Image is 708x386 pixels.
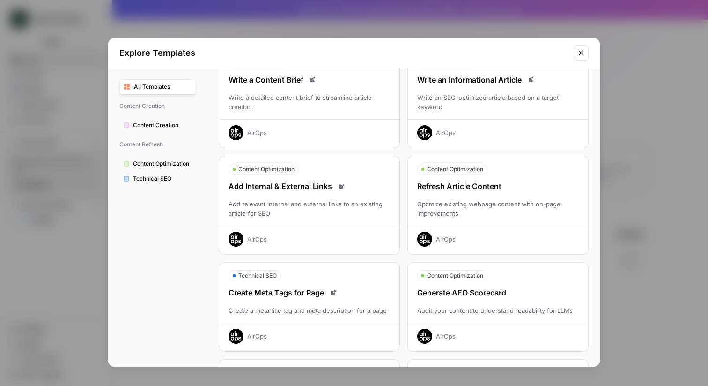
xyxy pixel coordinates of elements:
[219,306,399,315] div: Create a meta title tag and meta description for a page
[219,287,399,298] div: Create Meta Tags for Page
[219,156,400,255] button: Content OptimizationAdd Internal & External LinksRead docsAdd relevant internal and external link...
[119,156,196,171] button: Content Optimization
[219,93,399,112] div: Write a detailed content brief to streamline article creation
[119,171,196,186] button: Technical SEO
[407,156,589,255] button: Content OptimizationRefresh Article ContentOptimize existing webpage content with on-page improve...
[247,128,267,137] div: AirOps
[427,165,483,174] span: Content Optimization
[307,74,318,85] a: Read docs
[133,174,192,183] span: Technical SEO
[247,235,267,244] div: AirOps
[436,332,456,341] div: AirOps
[219,199,399,218] div: Add relevant internal and external links to an existing article for SEO
[328,287,339,298] a: Read docs
[119,118,196,133] button: Content Creation
[408,287,588,298] div: Generate AEO Scorecard
[408,93,588,112] div: Write an SEO-optimized article based on a target keyword
[407,262,589,352] button: Content OptimizationGenerate AEO ScorecardAudit your content to understand readability for LLMsAi...
[119,136,196,152] span: Content Refresh
[119,98,196,114] span: Content Creation
[134,83,192,91] span: All Templates
[219,181,399,192] div: Add Internal & External Links
[408,181,588,192] div: Refresh Article Content
[336,181,347,192] a: Read docs
[574,45,589,61] button: Close modal
[238,272,277,280] span: Technical SEO
[219,262,400,352] button: Technical SEOCreate Meta Tags for PageRead docsCreate a meta title tag and meta description for a...
[408,199,588,218] div: Optimize existing webpage content with on-page improvements
[408,74,588,85] div: Write an Informational Article
[407,49,589,148] button: Write an Informational ArticleRead docsWrite an SEO-optimized article based on a target keywordAi...
[238,165,295,174] span: Content Optimization
[133,159,192,168] span: Content Optimization
[119,46,568,60] h2: Explore Templates
[436,235,456,244] div: AirOps
[219,49,400,148] button: Write a Content BriefRead docsWrite a detailed content brief to streamline article creationAirOps
[219,74,399,85] div: Write a Content Brief
[133,121,192,129] span: Content Creation
[119,79,196,94] button: All Templates
[427,272,483,280] span: Content Optimization
[525,74,537,85] a: Read docs
[247,332,267,341] div: AirOps
[408,306,588,315] div: Audit your content to understand readability for LLMs
[436,128,456,137] div: AirOps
